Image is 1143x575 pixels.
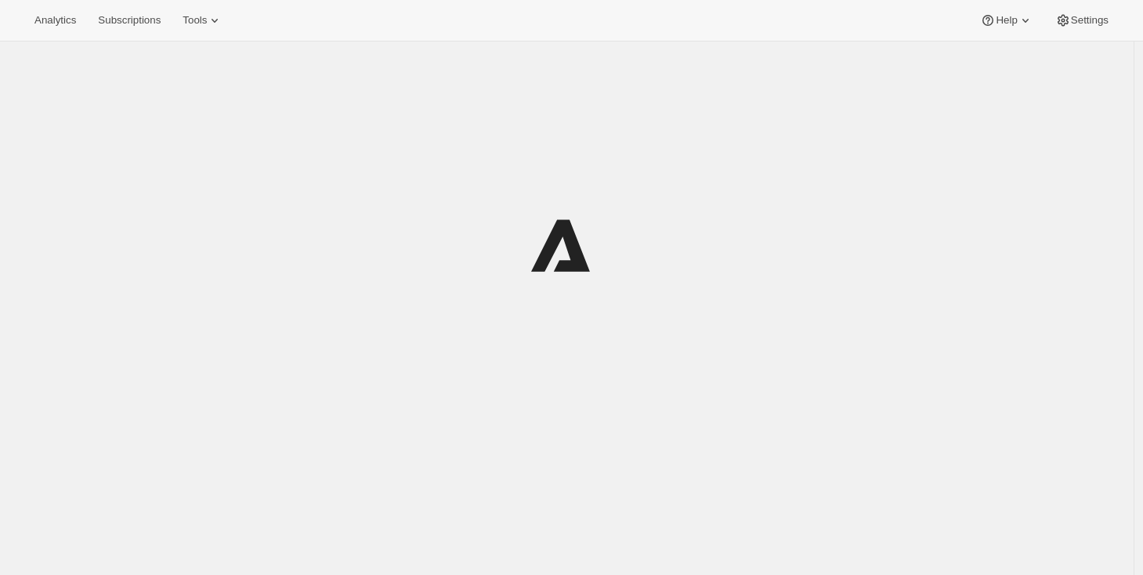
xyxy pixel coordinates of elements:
button: Subscriptions [89,9,170,31]
button: Tools [173,9,232,31]
span: Analytics [34,14,76,27]
span: Tools [183,14,207,27]
span: Help [996,14,1017,27]
button: Settings [1046,9,1118,31]
span: Settings [1071,14,1109,27]
button: Analytics [25,9,85,31]
button: Help [971,9,1042,31]
span: Subscriptions [98,14,161,27]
